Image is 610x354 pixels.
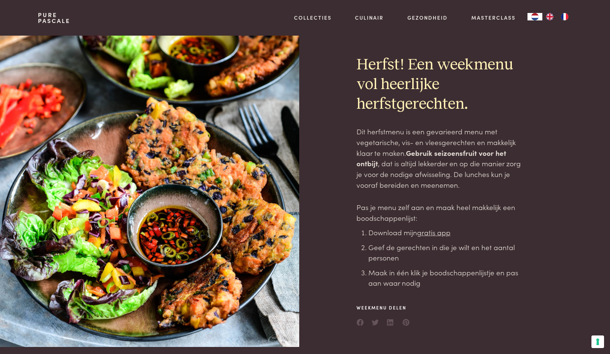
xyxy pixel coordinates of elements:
[527,13,572,20] aside: Language selected: Nederlands
[356,55,527,114] h2: Herfst! Een weekmenu vol heerlijke herfstgerechten.
[591,335,604,348] button: Uw voorkeuren voor toestemming voor trackingtechnologieën
[417,227,451,237] a: gratis app
[356,126,527,190] p: Dit herfstmenu is een gevarieerd menu met vegetarische, vis- en vleesgerechten en makkelijk klaar...
[38,12,70,24] a: PurePascale
[407,14,448,22] a: Gezondheid
[471,14,516,22] a: Masterclass
[356,148,506,168] strong: Gebruik seizoensfruit voor het ontbijt
[542,13,572,20] ul: Language list
[356,202,527,223] p: Pas je menu zelf aan en maak heel makkelijk een boodschappenlijst:
[368,242,527,263] li: Geef de gerechten in die je wilt en het aantal personen
[527,13,542,20] a: NL
[355,14,384,22] a: Culinair
[356,304,410,311] span: Weekmenu delen
[368,267,527,288] li: Maak in één klik je boodschappenlijstje en pas aan waar nodig
[557,13,572,20] a: FR
[527,13,542,20] div: Language
[368,227,527,238] li: Download mijn
[294,14,332,22] a: Collecties
[542,13,557,20] a: EN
